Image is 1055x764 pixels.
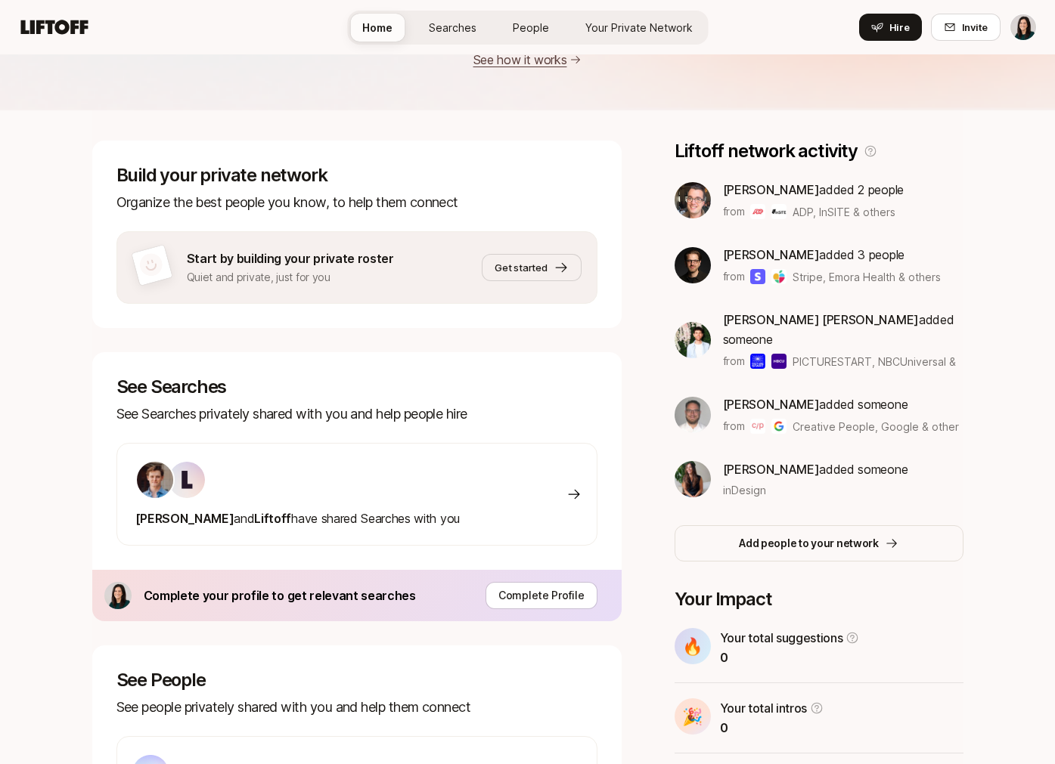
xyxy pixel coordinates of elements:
[723,203,745,221] p: from
[723,182,820,197] span: [PERSON_NAME]
[750,204,765,219] img: ADP
[750,419,765,434] img: Creative People
[116,697,597,718] p: See people privately shared with you and help them connect
[723,245,942,264] p: added 3 people
[187,268,394,286] p: Quiet and private, just for you
[720,648,860,667] p: 0
[889,20,910,35] span: Hire
[144,586,416,605] p: Complete your profile to get relevant searches
[675,698,711,735] div: 🎉
[137,251,165,279] img: default-avatar.svg
[137,462,173,498] img: 3263d9e2_344a_4053_b33f_6d0678704667.jpg
[931,14,1001,41] button: Invite
[723,394,960,414] p: added someone
[723,397,820,412] span: [PERSON_NAME]
[573,14,705,42] a: Your Private Network
[495,260,547,275] span: Get started
[187,249,394,268] p: Start by building your private roster
[675,397,711,433] img: abaaee66_70d6_4cd8_bbf0_4431664edd7e.jpg
[720,628,843,648] p: Your total suggestions
[1010,14,1037,41] button: Eleanor Morgan
[675,461,711,497] img: 33ee49e1_eec9_43f1_bb5d_6b38e313ba2b.jpg
[116,376,597,397] p: See Searches
[498,586,585,605] p: Complete Profile
[116,404,597,425] p: See Searches privately shared with you and help people hire
[723,352,745,370] p: from
[675,141,858,162] p: Liftoff network activity
[739,534,879,552] p: Add people to your network
[675,322,711,358] img: 14c26f81_4384_478d_b376_a1ca6885b3c1.jpg
[723,312,919,327] span: [PERSON_NAME] [PERSON_NAME]
[771,419,787,434] img: Google
[723,459,908,479] p: added someone
[793,204,895,220] span: ADP, InSITE & others
[962,20,988,35] span: Invite
[116,670,597,691] p: See People
[723,268,745,286] p: from
[675,182,711,218] img: c551205c_2ef0_4c80_93eb_6f7da1791649.jpg
[750,354,765,369] img: PICTURESTART
[501,14,561,42] a: People
[723,310,963,349] p: added someone
[723,417,745,435] p: from
[254,511,291,526] span: Liftoff
[675,525,963,561] button: Add people to your network
[720,698,808,718] p: Your total intros
[720,718,824,738] p: 0
[793,269,941,285] span: Stripe, Emora Health & others
[723,482,766,498] span: in Design
[350,14,405,42] a: Home
[116,192,597,213] p: Organize the best people you know, to help them connect
[482,254,581,281] button: Get started
[723,462,820,477] span: [PERSON_NAME]
[104,582,132,609] img: 4a9db8b1_a928_4c3b_b6b3_637aca108a75.jfif
[362,20,393,36] span: Home
[771,204,787,219] img: InSITE
[169,462,205,498] img: ACg8ocKIuO9-sklR2KvA8ZVJz4iZ_g9wtBiQREC3t8A94l4CTg=s160-c
[135,511,460,526] span: have shared Searches with you
[793,419,959,435] span: Creative People, Google & others
[429,20,476,36] span: Searches
[116,165,597,186] p: Build your private network
[486,582,597,609] button: Complete Profile
[723,247,820,262] span: [PERSON_NAME]
[675,628,711,664] div: 🔥
[771,269,787,284] img: Emora Health
[750,269,765,284] img: Stripe
[675,589,963,610] p: Your Impact
[234,511,254,526] span: and
[675,247,711,283] img: ACg8ocLkLr99FhTl-kK-fHkDFhetpnfS0fTAm4rmr9-oxoZ0EDUNs14=s160-c
[473,52,567,67] a: See how it works
[513,20,549,36] span: People
[859,14,922,41] button: Hire
[1010,14,1036,40] img: Eleanor Morgan
[585,20,693,36] span: Your Private Network
[771,354,787,369] img: NBCUniversal
[793,355,991,368] span: PICTURESTART, NBCUniversal & others
[417,14,489,42] a: Searches
[135,511,234,526] span: [PERSON_NAME]
[723,180,904,200] p: added 2 people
